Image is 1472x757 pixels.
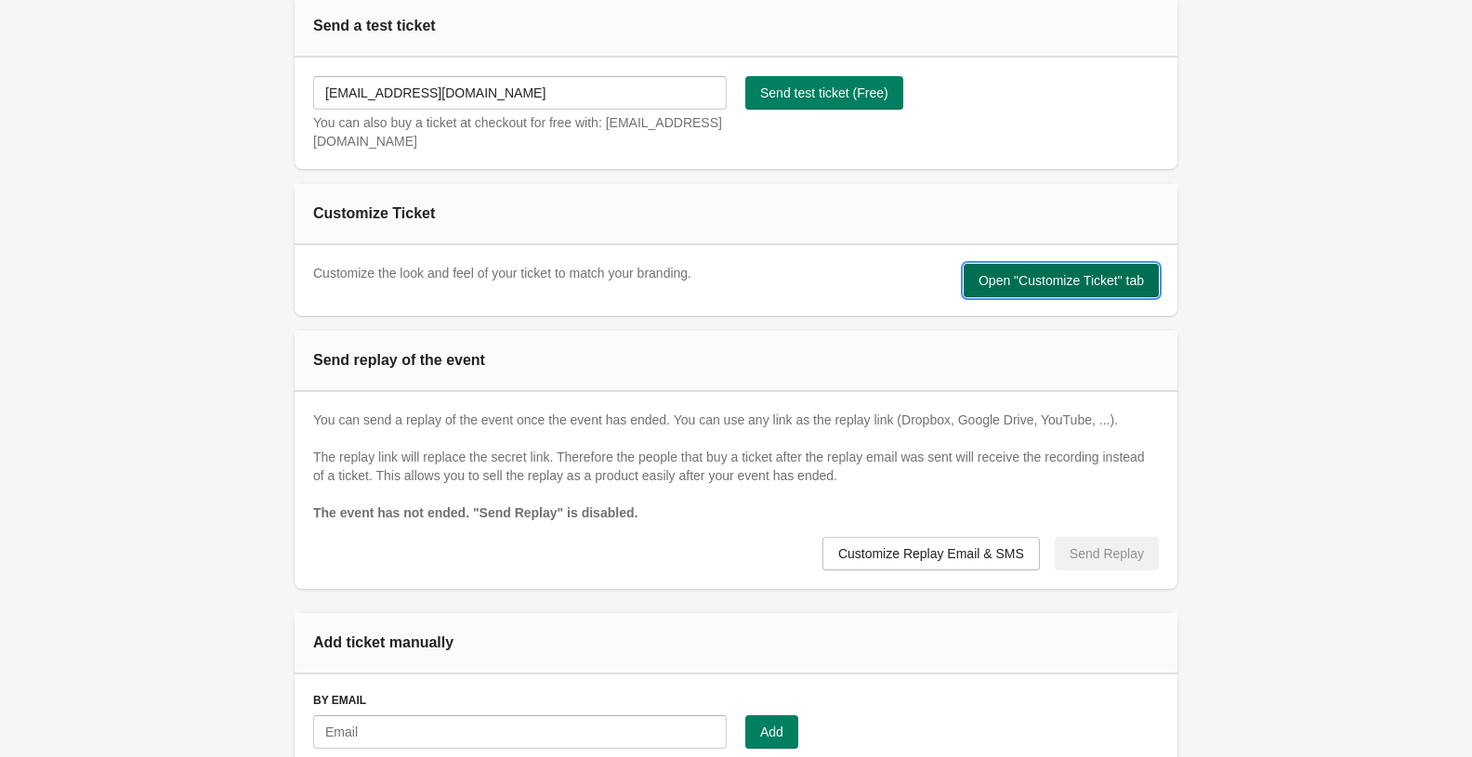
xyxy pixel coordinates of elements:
div: Send replay of the event [313,349,567,372]
span: Send test ticket (Free) [760,85,888,100]
button: Send test ticket (Free) [745,76,903,110]
button: Open "Customize Ticket" tab [964,264,1159,297]
h3: By Email [313,693,1159,708]
div: Customize Ticket [313,202,567,225]
button: Add [745,715,798,749]
span: Open "Customize Ticket" tab [979,273,1144,288]
span: Customize the look and feel of your ticket to match your branding. [313,266,691,281]
div: You can also buy a ticket at checkout for free with: [EMAIL_ADDRESS][DOMAIN_NAME] [313,113,727,150]
span: Customize Replay Email & SMS [838,546,1024,561]
span: You can send a replay of the event once the event has ended. You can use any link as the replay l... [313,412,1145,483]
button: Customize Replay Email & SMS [822,537,1040,570]
input: Email [313,715,727,749]
div: Send a test ticket [313,15,567,37]
div: Add ticket manually [313,632,567,654]
span: Add [760,724,783,739]
b: The event has not ended. "Send Replay" is disabled. [313,505,637,520]
input: test@email.com [313,76,727,110]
